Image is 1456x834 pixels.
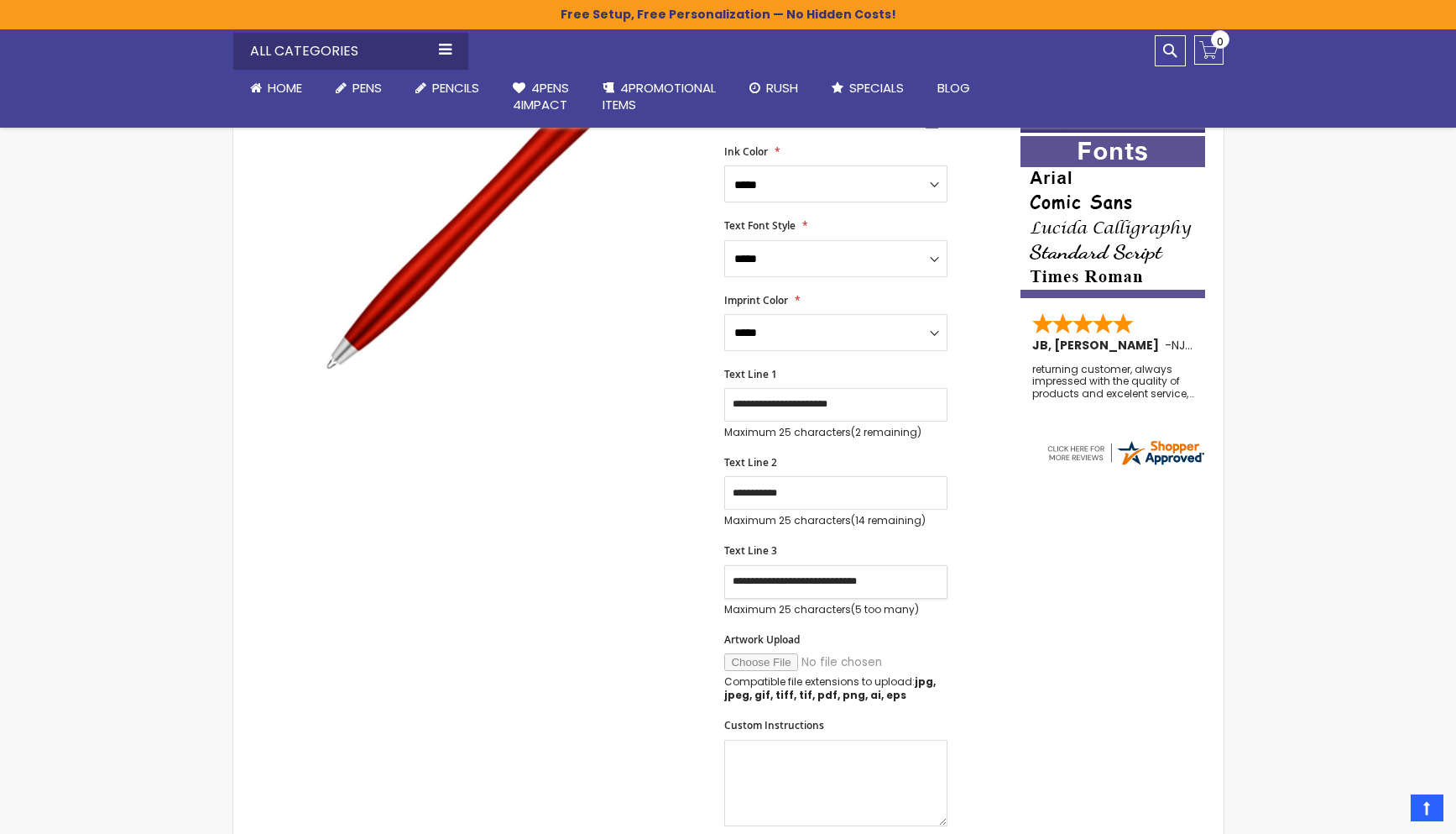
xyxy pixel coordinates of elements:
p: Maximum 25 characters [724,603,947,616]
span: Home [268,79,302,97]
span: 4PROMOTIONAL ITEMS [603,79,716,113]
span: JB, [PERSON_NAME] [1032,337,1165,354]
span: Text Line 1 [724,367,777,381]
span: (5 too many) [851,602,919,616]
a: Home [233,70,319,107]
p: Compatible file extensions to upload: [724,675,947,702]
span: Ink Color [724,144,768,159]
a: 4pens.com certificate URL [1045,457,1206,471]
a: Blog [921,70,987,107]
span: Text Line 2 [724,455,777,469]
span: Pencils [432,79,479,97]
a: Pencils [399,70,496,107]
strong: jpg, jpeg, gif, tiff, tif, pdf, png, ai, eps [724,674,936,702]
a: 4Pens4impact [496,70,586,124]
span: Rush [766,79,798,97]
img: font-personalization-examples [1020,136,1205,298]
span: (2 remaining) [851,425,921,439]
iframe: Google Customer Reviews [1318,789,1456,834]
span: (14 remaining) [851,513,926,527]
span: Text Font Style [724,218,796,233]
span: Artwork Upload [724,632,800,647]
span: Pens [352,79,382,97]
span: - , [1165,337,1311,354]
span: NJ [1172,337,1192,354]
span: 4Pens 4impact [513,79,569,113]
img: 4pens.com widget logo [1045,438,1206,468]
p: Maximum 25 characters [724,426,947,439]
a: 0 [1194,35,1224,65]
p: Maximum 25 characters [724,514,947,527]
a: Pens [319,70,399,107]
a: Specials [815,70,921,107]
a: Rush [733,70,815,107]
div: All Categories [233,33,468,70]
span: 0 [1217,34,1224,50]
span: Custom Instructions [724,718,824,732]
span: Blog [937,79,970,97]
a: 4PROMOTIONALITEMS [586,70,733,124]
span: Text Line 3 [724,543,777,558]
div: returning customer, always impressed with the quality of products and excelent service, will retu... [1032,364,1195,400]
span: Specials [849,79,904,97]
span: Imprint Color [724,293,788,307]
